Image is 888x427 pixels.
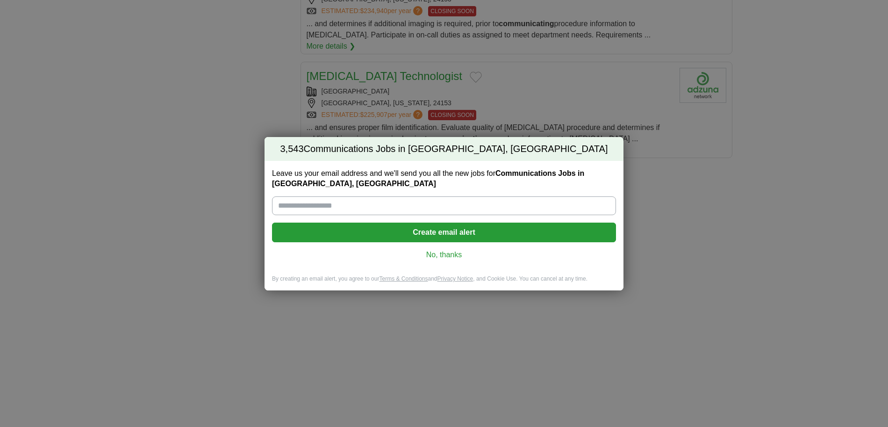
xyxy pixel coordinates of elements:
[280,143,304,156] span: 3,543
[272,168,616,189] label: Leave us your email address and we'll send you all the new jobs for
[265,137,623,161] h2: Communications Jobs in [GEOGRAPHIC_DATA], [GEOGRAPHIC_DATA]
[279,250,609,260] a: No, thanks
[437,275,473,282] a: Privacy Notice
[379,275,428,282] a: Terms & Conditions
[272,223,616,242] button: Create email alert
[265,275,623,290] div: By creating an email alert, you agree to our and , and Cookie Use. You can cancel at any time.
